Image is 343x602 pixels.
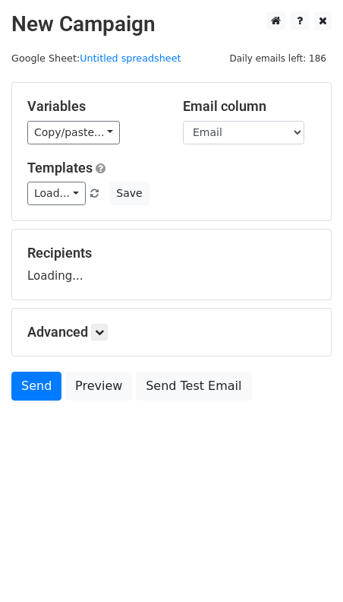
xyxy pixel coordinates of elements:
div: Loading... [27,245,316,284]
a: Untitled spreadsheet [80,52,181,64]
a: Preview [65,372,132,401]
a: Send [11,372,61,401]
button: Save [109,182,149,205]
a: Copy/paste... [27,121,120,144]
a: Load... [27,182,86,205]
h5: Recipients [27,245,316,261]
a: Daily emails left: 186 [224,52,332,64]
h2: New Campaign [11,11,332,37]
span: Daily emails left: 186 [224,50,332,67]
a: Send Test Email [136,372,251,401]
a: Templates [27,160,93,176]
small: Google Sheet: [11,52,181,64]
h5: Email column [183,98,316,115]
h5: Advanced [27,324,316,341]
h5: Variables [27,98,160,115]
